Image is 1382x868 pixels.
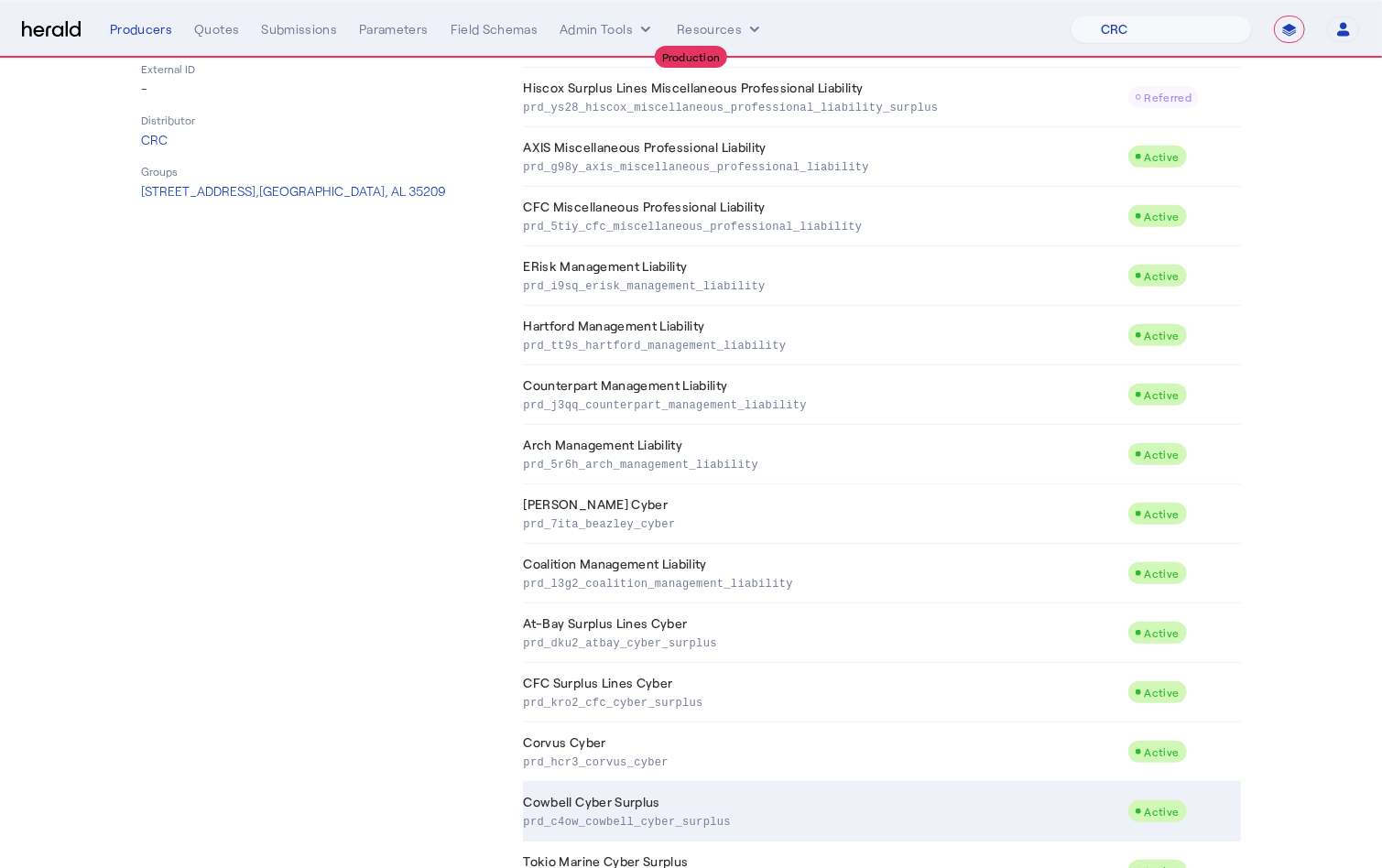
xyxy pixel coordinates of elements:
[523,68,1127,127] td: Hiscox Surplus Lines Miscellaneous Professional Liability
[1145,388,1180,401] span: Active
[524,633,1120,651] p: prd_dku2_atbay_cyber_surplus
[524,216,1120,234] p: prd_5tiy_cfc_miscellaneous_professional_liability
[523,365,1127,425] td: Counterpart Management Liability
[523,306,1127,365] td: Hartford Management Liability
[142,113,501,127] p: Distributor
[110,20,172,38] div: Producers
[1145,150,1180,163] span: Active
[655,46,728,68] div: Production
[1145,507,1180,520] span: Active
[677,20,764,38] button: Resources dropdown menu
[1145,745,1180,758] span: Active
[524,395,1120,413] p: prd_j3qq_counterpart_management_liability
[524,811,1120,830] p: prd_c4ow_cowbell_cyber_surplus
[194,20,239,38] div: Quotes
[142,80,501,98] p: -
[524,454,1120,472] p: prd_5r6h_arch_management_liability
[523,544,1127,603] td: Coalition Management Liability
[523,663,1127,722] td: CFC Surplus Lines Cyber
[1145,448,1180,461] span: Active
[524,573,1120,591] p: prd_l3g2_coalition_management_liability
[142,183,447,199] span: [STREET_ADDRESS], [GEOGRAPHIC_DATA], AL 35209
[142,164,501,179] p: Groups
[1145,567,1180,580] span: Active
[142,131,501,149] p: CRC
[523,722,1127,782] td: Corvus Cyber
[524,335,1120,353] p: prd_tt9s_hartford_management_liability
[523,603,1127,663] td: At-Bay Surplus Lines Cyber
[1145,329,1180,342] span: Active
[1145,626,1180,639] span: Active
[1145,210,1180,222] span: Active
[523,782,1127,841] td: Cowbell Cyber Surplus
[1145,805,1180,818] span: Active
[451,20,539,38] div: Field Schemas
[524,97,1120,115] p: prd_ys28_hiscox_miscellaneous_professional_liability_surplus
[524,157,1120,175] p: prd_g98y_axis_miscellaneous_professional_liability
[22,21,81,38] img: Herald Logo
[524,276,1120,294] p: prd_i9sq_erisk_management_liability
[261,20,337,38] div: Submissions
[359,20,429,38] div: Parameters
[142,61,501,76] p: External ID
[560,20,655,38] button: internal dropdown menu
[523,187,1127,246] td: CFC Miscellaneous Professional Liability
[1145,269,1180,282] span: Active
[1145,91,1192,103] span: Referred
[523,425,1127,484] td: Arch Management Liability
[523,484,1127,544] td: [PERSON_NAME] Cyber
[523,246,1127,306] td: ERisk Management Liability
[524,692,1120,711] p: prd_kro2_cfc_cyber_surplus
[523,127,1127,187] td: AXIS Miscellaneous Professional Liability
[524,514,1120,532] p: prd_7ita_beazley_cyber
[524,752,1120,770] p: prd_hcr3_corvus_cyber
[1145,686,1180,699] span: Active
